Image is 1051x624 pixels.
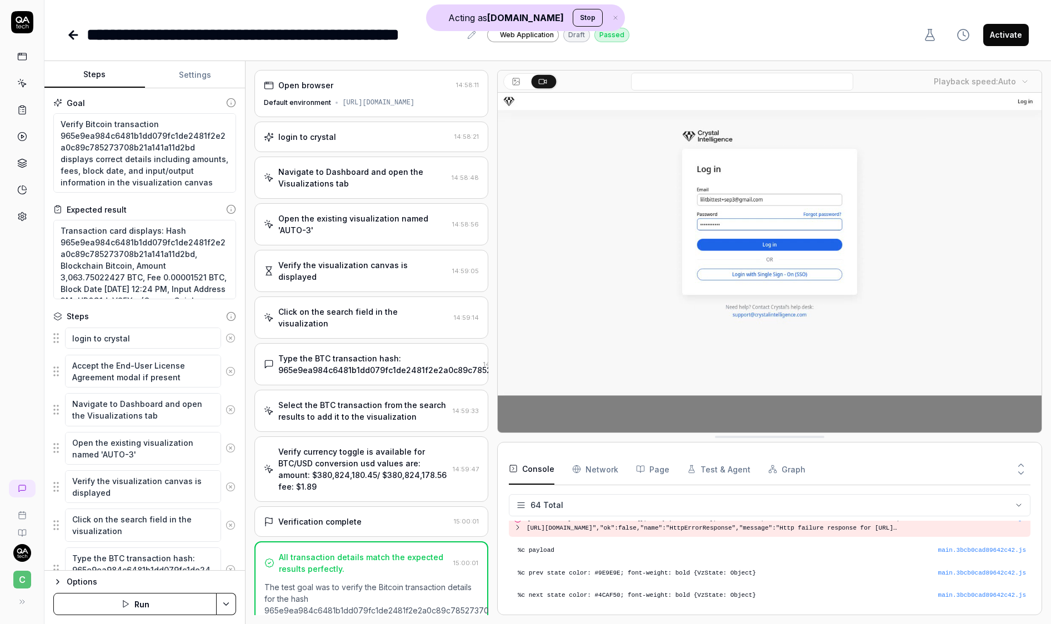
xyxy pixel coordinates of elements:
time: 14:59:47 [453,465,479,473]
div: Suggestions [53,470,236,504]
a: Documentation [4,520,39,537]
div: Select the BTC transaction from the search results to add it to the visualization [278,399,448,422]
div: Type the BTC transaction hash: 965e9ea984c6481b1dd079fc1de2481f2e2a0c89c785273708b21a141a11d2bd [278,353,578,376]
a: New conversation [9,480,36,497]
a: Web Application [487,27,559,42]
button: Graph [768,454,805,485]
div: Draft [563,28,590,42]
time: 14:59:33 [453,407,479,415]
div: Goal [67,97,85,109]
div: login to crystal [278,131,336,143]
button: Run [53,593,217,615]
button: main.3bcb0cad89642c42.js [938,568,1026,578]
div: Suggestions [53,431,236,465]
div: Suggestions [53,508,236,542]
div: Playback speed: [934,76,1016,87]
div: Verify the visualization canvas is displayed [278,259,447,283]
button: Remove step [221,327,240,349]
pre: {"headers":{"normalizedNames":{},"lazyUpdate":null},"status":500,"statusText":"INTERNAL SERVER ER... [527,514,938,532]
time: 14:58:48 [452,174,479,182]
div: Options [67,575,236,588]
button: Test & Agent [687,454,750,485]
div: [URL][DOMAIN_NAME] [342,98,414,108]
div: Open the existing visualization named 'AUTO-3' [278,213,447,236]
button: Remove step [221,399,240,421]
button: Steps [44,62,145,88]
div: Navigate to Dashboard and open the Visualizations tab [278,166,447,189]
button: Remove step [221,437,240,459]
div: Verify currency toggle is available for BTC/USD conversion usd values are: amount: $380,824,180.4... [278,446,448,492]
div: All transaction details match the expected results perfectly. [279,551,448,575]
time: 14:59:05 [452,267,479,275]
pre: %c prev state color: #9E9E9E; font-weight: bold {VzState: Object} [518,568,1026,578]
div: Verification complete [278,516,362,527]
button: Remove step [221,514,240,536]
div: Default environment [264,98,331,108]
time: 15:00:01 [453,559,478,567]
button: main.3bcb0cad89642c42.js [938,591,1026,600]
pre: %c next state color: #4CAF50; font-weight: bold {VzState: Object} [518,591,1026,600]
div: Suggestions [53,354,236,388]
button: View version history [950,24,977,46]
div: Steps [67,310,89,322]
div: Open browser [278,79,333,91]
div: Suggestions [53,326,236,350]
pre: %c payload [518,546,1026,555]
div: Click on the search field in the visualization [278,306,449,329]
div: Suggestions [53,547,236,592]
div: Passed [594,28,629,42]
div: Expected result [67,204,127,215]
button: Console [509,454,554,485]
time: 14:59:23 [483,360,509,368]
button: main.3bcb0cad89642c42.js [938,546,1026,555]
button: Network [572,454,618,485]
button: Page [636,454,669,485]
a: Book a call with us [4,502,39,520]
button: Stop [573,9,603,27]
time: 14:58:11 [456,81,479,89]
div: Suggestions [53,392,236,426]
time: 15:00:01 [454,517,479,525]
time: 14:58:56 [452,220,479,228]
time: 14:58:21 [454,133,479,140]
button: Remove step [221,360,240,383]
button: Options [53,575,236,588]
button: Remove step [221,558,240,581]
img: 7ccf6c19-61ad-4a6c-8811-018b02a1b829.jpg [13,544,31,562]
button: Remove step [221,476,240,498]
button: Activate [983,24,1029,46]
time: 14:59:14 [454,314,479,321]
span: Web Application [500,30,554,40]
button: C [4,562,39,591]
button: Settings [145,62,246,88]
span: C [13,571,31,588]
